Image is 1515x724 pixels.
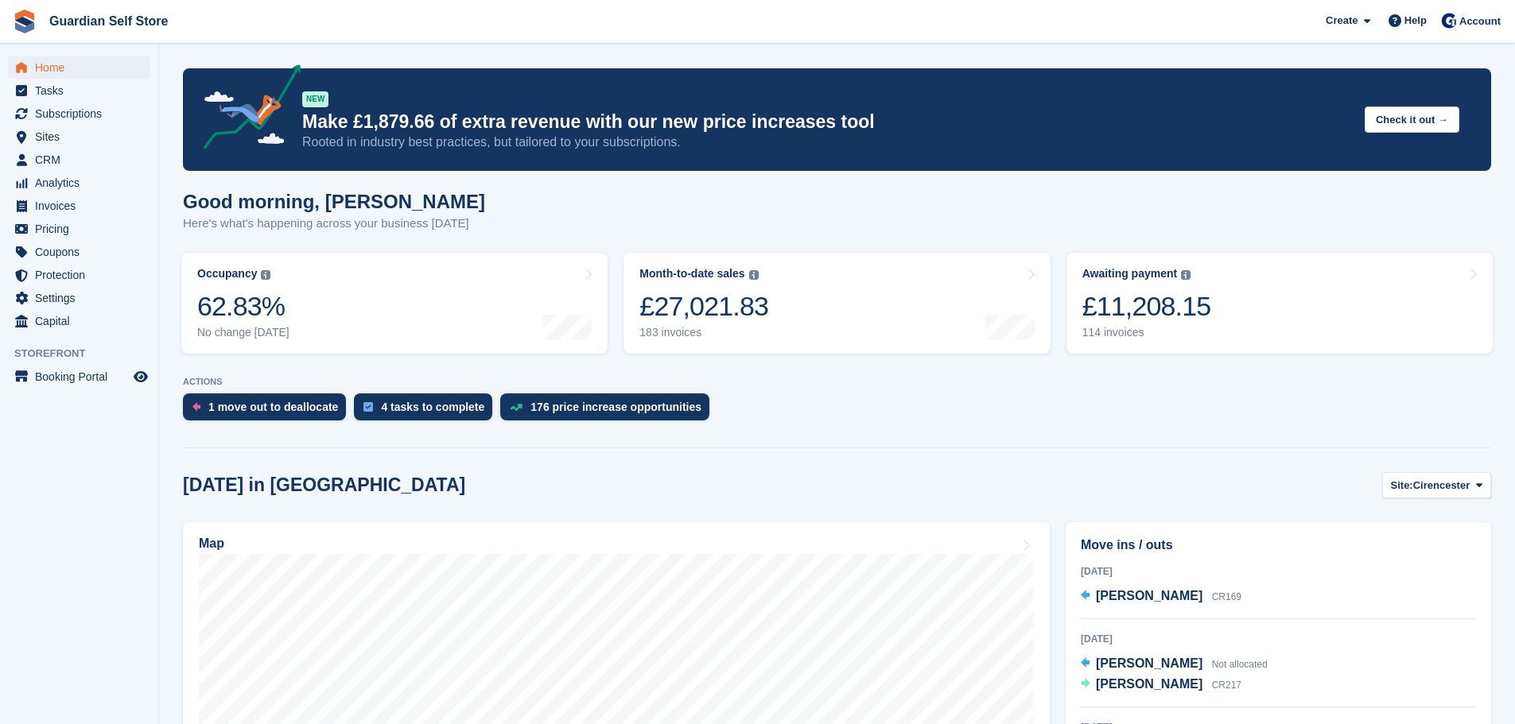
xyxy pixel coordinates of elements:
span: [PERSON_NAME] [1096,589,1202,602]
span: Booking Portal [35,366,130,388]
p: Rooted in industry best practices, but tailored to your subscriptions. [302,134,1352,151]
div: 176 price increase opportunities [530,401,701,413]
span: Coupons [35,241,130,263]
div: £11,208.15 [1082,290,1211,323]
a: menu [8,79,150,102]
h2: Map [199,536,224,551]
div: Awaiting payment [1082,267,1178,281]
a: menu [8,287,150,309]
a: menu [8,264,150,286]
span: Protection [35,264,130,286]
h2: Move ins / outs [1081,536,1476,555]
span: Invoices [35,195,130,217]
span: CR217 [1212,679,1241,691]
span: Capital [35,310,130,332]
button: Site: Cirencester [1382,472,1491,498]
div: 114 invoices [1082,326,1211,339]
p: ACTIONS [183,377,1491,387]
span: Site: [1391,478,1413,494]
a: menu [8,241,150,263]
img: Tom Scott [1441,13,1457,29]
span: [PERSON_NAME] [1096,677,1202,691]
span: Sites [35,126,130,148]
div: NEW [302,91,328,107]
span: Help [1404,13,1427,29]
a: 176 price increase opportunities [500,393,717,428]
a: menu [8,366,150,388]
img: icon-info-grey-7440780725fd019a000dd9b08b2336e03edf1995a4989e88bcd33f0948082b44.svg [261,270,270,280]
a: Guardian Self Store [43,8,174,34]
span: Cirencester [1413,478,1470,494]
a: Occupancy 62.83% No change [DATE] [181,253,608,354]
span: CRM [35,149,130,171]
a: Awaiting payment £11,208.15 114 invoices [1066,253,1493,354]
a: menu [8,172,150,194]
div: 1 move out to deallocate [208,401,338,413]
span: CR169 [1212,591,1241,602]
a: [PERSON_NAME] CR169 [1081,587,1241,607]
span: Pricing [35,218,130,240]
p: Make £1,879.66 of extra revenue with our new price increases tool [302,110,1352,134]
img: move_outs_to_deallocate_icon-f764333ba52eb49d3ac5e1228854f67142a1ed5810a6f6cc68b1a99e826820c5.svg [192,402,200,412]
a: menu [8,195,150,217]
div: [DATE] [1081,632,1476,646]
span: Storefront [14,346,158,362]
span: Tasks [35,79,130,102]
a: [PERSON_NAME] CR217 [1081,675,1241,695]
a: menu [8,149,150,171]
a: menu [8,310,150,332]
a: 4 tasks to complete [354,393,500,428]
p: Here's what's happening across your business [DATE] [183,215,485,233]
a: menu [8,218,150,240]
img: stora-icon-8386f47178a22dfd0bd8f6a31ec36ba5ce8667c1dd55bd0f319d3a0aa187defe.svg [13,10,37,33]
button: Check it out → [1365,106,1459,133]
img: icon-info-grey-7440780725fd019a000dd9b08b2336e03edf1995a4989e88bcd33f0948082b44.svg [1181,270,1191,280]
img: icon-info-grey-7440780725fd019a000dd9b08b2336e03edf1995a4989e88bcd33f0948082b44.svg [749,270,759,280]
img: task-75834270c22a3079a89374b754ae025e5fb1db73e45f91037f5363f120a921f8.svg [363,402,373,412]
h1: Good morning, [PERSON_NAME] [183,191,485,212]
img: price-adjustments-announcement-icon-8257ccfd72463d97f412b2fc003d46551f7dbcb40ab6d574587a9cd5c0d94... [190,64,301,155]
a: 1 move out to deallocate [183,393,354,428]
div: 4 tasks to complete [381,401,484,413]
span: [PERSON_NAME] [1096,656,1202,670]
a: menu [8,126,150,148]
span: Home [35,56,130,79]
a: [PERSON_NAME] Not allocated [1081,654,1268,675]
div: [DATE] [1081,564,1476,579]
a: menu [8,56,150,79]
div: £27,021.83 [639,290,768,323]
a: Preview store [131,367,150,386]
img: price_increase_opportunities-93ffe204e8149a01c8c9dc8f82e8f89637d9d84a8eef4429ea346261dce0b2c0.svg [510,404,522,411]
span: Analytics [35,172,130,194]
h2: [DATE] in [GEOGRAPHIC_DATA] [183,474,465,496]
a: Month-to-date sales £27,021.83 183 invoices [623,253,1050,354]
span: Not allocated [1212,659,1268,670]
span: Account [1459,14,1501,29]
div: 62.83% [197,290,289,323]
a: menu [8,103,150,125]
div: 183 invoices [639,326,768,339]
div: No change [DATE] [197,326,289,339]
span: Settings [35,287,130,309]
span: Subscriptions [35,103,130,125]
div: Month-to-date sales [639,267,744,281]
span: Create [1326,13,1358,29]
div: Occupancy [197,267,257,281]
